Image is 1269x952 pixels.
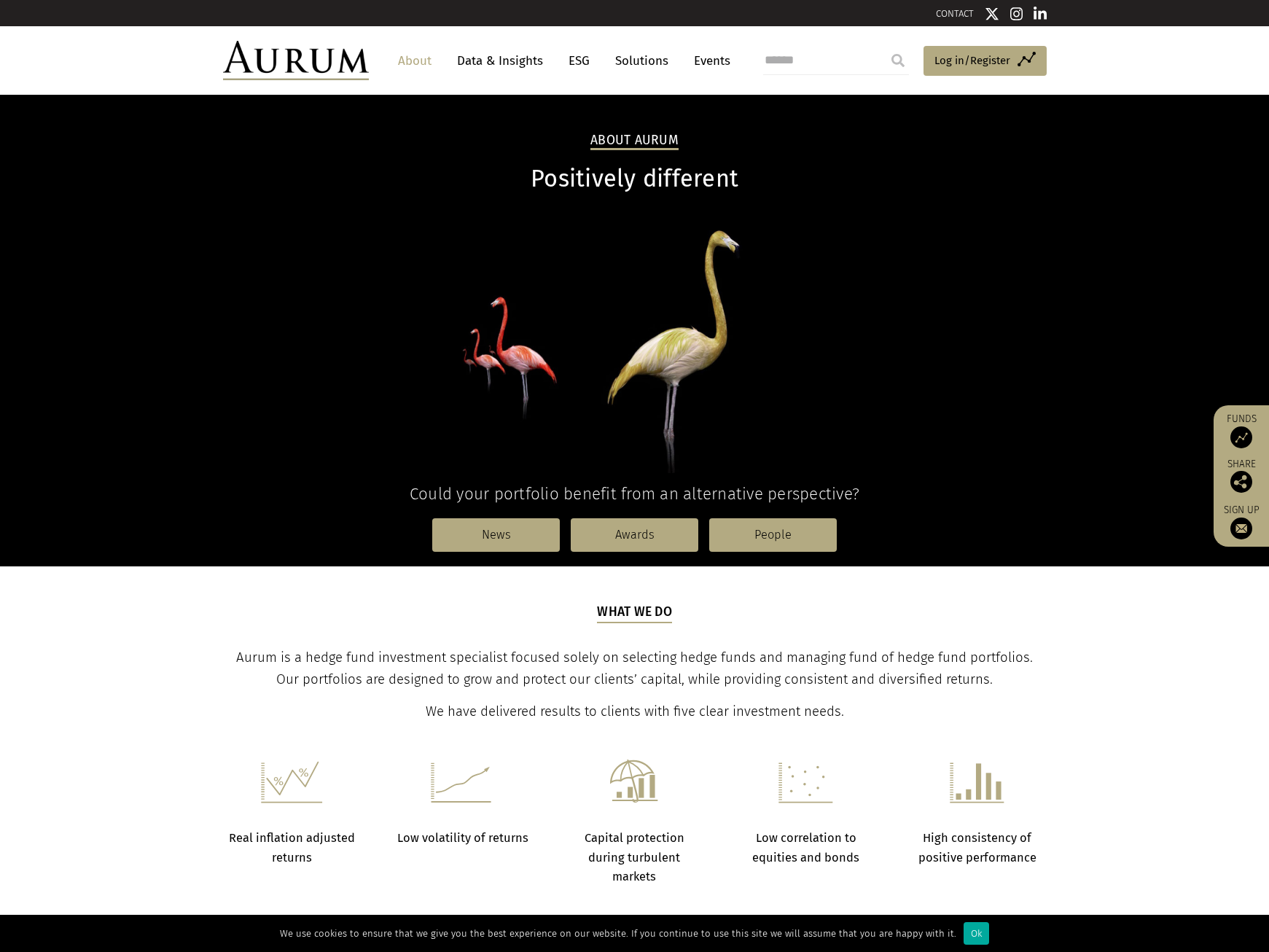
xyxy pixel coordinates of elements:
a: Solutions [608,47,676,74]
span: We have delivered results to clients with five clear investment needs. [426,703,844,719]
img: Access Funds [1230,426,1252,448]
strong: Capital protection during turbulent markets [585,831,684,883]
img: Sign up to our newsletter [1230,518,1252,539]
strong: Low correlation to equities and bonds [752,831,859,864]
h5: What we do [597,603,672,623]
div: Ok [964,922,989,945]
img: Aurum [223,41,369,80]
a: News [432,518,560,552]
input: Submit [883,46,913,75]
img: Share this post [1230,471,1252,493]
img: Instagram icon [1010,7,1023,21]
a: Sign up [1221,504,1262,539]
span: Log in/Register [934,52,1010,69]
a: Data & Insights [450,47,550,74]
strong: High consistency of positive performance [918,831,1036,864]
div: Share [1221,459,1262,493]
h1: Positively different [223,165,1047,193]
img: Linkedin icon [1034,7,1047,21]
h4: Could your portfolio benefit from an alternative perspective? [223,484,1047,504]
a: Log in/Register [924,46,1047,77]
a: ESG [561,47,597,74]
a: Funds [1221,413,1262,448]
a: About [391,47,439,74]
a: CONTACT [936,8,974,19]
a: People [709,518,837,552]
h2: About Aurum [590,133,679,150]
a: Awards [571,518,698,552]
strong: Low volatility of returns [397,831,528,845]
span: Aurum is a hedge fund investment specialist focused solely on selecting hedge funds and managing ... [236,649,1033,687]
a: Events [687,47,730,74]
strong: Real inflation adjusted returns [229,831,355,864]
img: Twitter icon [985,7,999,21]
